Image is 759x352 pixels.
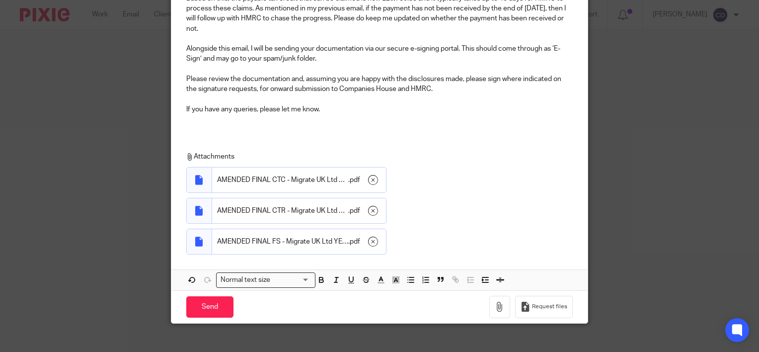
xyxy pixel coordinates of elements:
span: Normal text size [219,275,273,285]
input: Send [186,296,233,318]
p: Alongside this email, I will be sending your documentation via our secure e-signing portal. This ... [186,44,573,64]
button: Request files [515,296,573,318]
p: If you have any queries, please let me know. [186,104,573,114]
span: Request files [532,303,567,311]
p: Attachments [186,152,568,162]
span: pdf [350,206,360,216]
p: Please review the documentation and, assuming you are happy with the disclosures made, please sig... [186,74,573,94]
div: . [212,229,386,254]
div: . [212,168,386,192]
span: AMENDED FINAL CTC - Migrate UK Ltd YE [DATE] [217,175,348,185]
div: Search for option [216,272,315,288]
input: Search for option [274,275,309,285]
div: . [212,198,386,223]
span: AMENDED FINAL FS - Migrate UK Ltd YE [DATE] [217,237,348,247]
span: AMENDED FINAL CTR - Migrate UK Ltd YE [DATE] [217,206,348,216]
span: pdf [350,237,360,247]
span: pdf [350,175,360,185]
